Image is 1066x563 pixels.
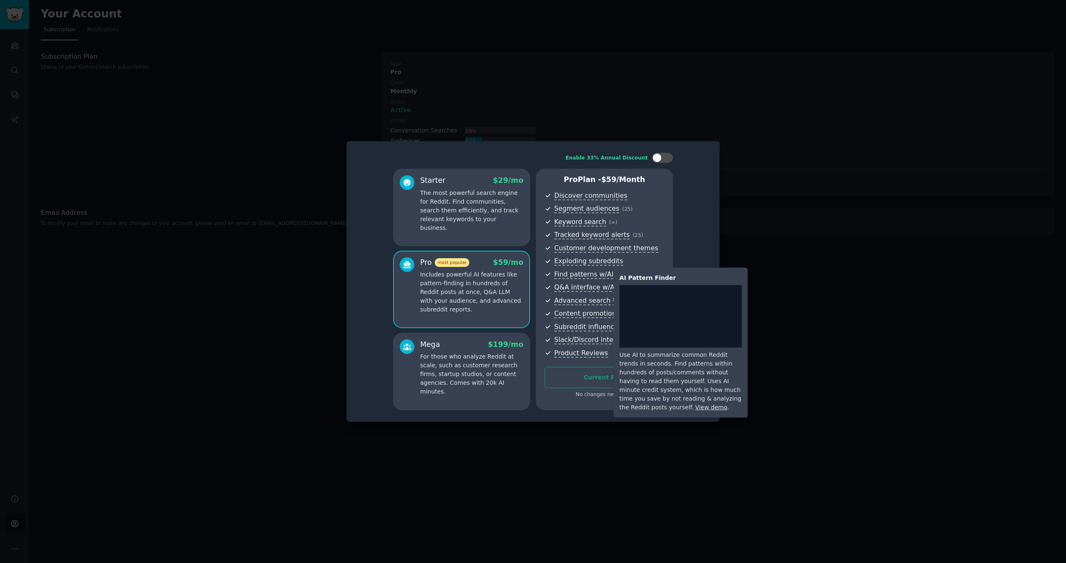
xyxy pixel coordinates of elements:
p: Includes powerful AI features like pattern-finding in hundreds of Reddit posts at once, Q&A LLM w... [420,270,523,314]
span: Subreddit influencers [554,323,624,331]
p: The most powerful search engine for Reddit. Find communities, search them efficiently, and track ... [420,189,523,232]
iframe: YouTube video player [620,285,742,348]
a: View demo [695,404,727,411]
span: Slack/Discord integration [554,336,637,344]
span: Exploding subreddits [554,257,623,266]
div: Mega [420,339,440,350]
span: $ 59 /mo [493,258,523,267]
span: $ 59 /month [601,175,645,184]
span: Keyword search [554,218,606,227]
span: Q&A interface w/AI [554,283,616,292]
span: Advanced search UI [554,296,619,305]
span: $ 29 /mo [493,176,523,184]
span: Customer development themes [554,244,658,253]
span: Content promotion insights [554,309,644,318]
p: For those who analyze Reddit at scale, such as customer research firms, startup studios, or conte... [420,352,523,396]
span: ( 25 ) [633,232,643,238]
span: Discover communities [554,192,627,200]
span: Find patterns w/AI [554,270,613,279]
span: Segment audiences [554,204,619,213]
div: AI Pattern Finder [620,274,742,282]
div: Use AI to summarize common Reddit trends in seconds. Find patterns within hundreds of posts/comme... [620,351,742,412]
span: most popular [435,258,470,267]
p: Pro Plan - [545,174,664,185]
div: No changes necessary [545,391,664,399]
span: Tracked keyword alerts [554,231,630,239]
div: Enable 33% Annual Discount [565,154,648,162]
span: $ 199 /mo [488,340,523,349]
div: Pro [420,257,469,268]
div: Starter [420,175,446,186]
span: ( ∞ ) [609,219,618,225]
span: Product Reviews [554,349,608,358]
span: ( 25 ) [622,206,633,212]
